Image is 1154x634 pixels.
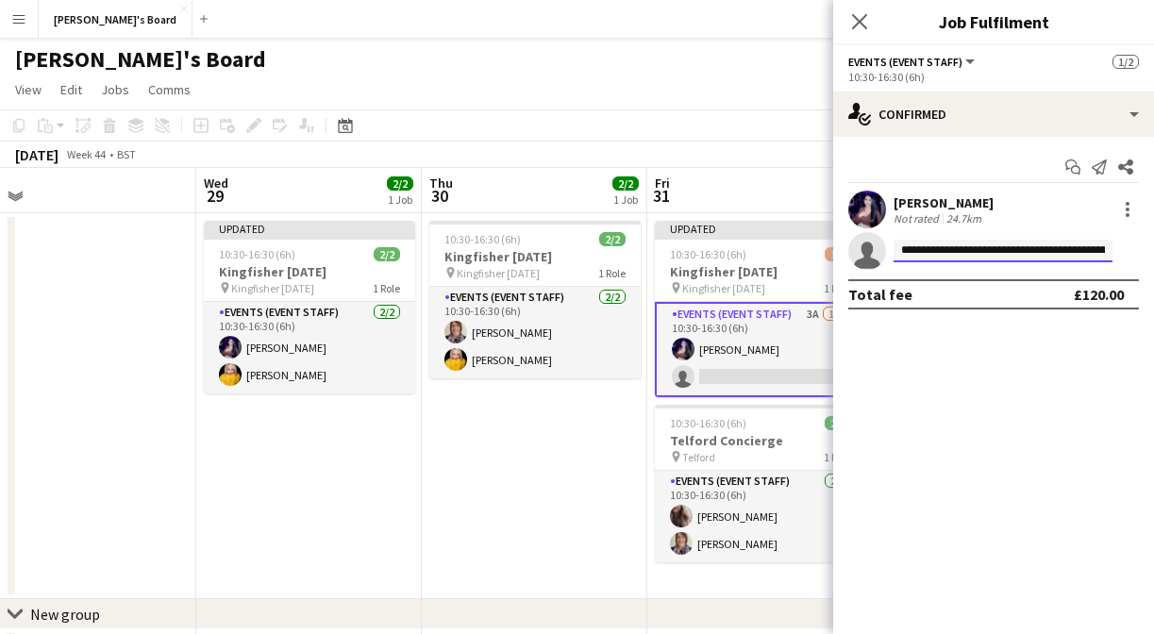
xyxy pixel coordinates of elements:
[848,55,962,69] span: Events (Event Staff)
[62,147,109,161] span: Week 44
[833,9,1154,34] h3: Job Fulfilment
[388,192,412,207] div: 1 Job
[204,263,415,280] h3: Kingfisher [DATE]
[652,185,670,207] span: 31
[30,605,100,624] div: New group
[426,185,453,207] span: 30
[429,287,641,378] app-card-role: Events (Event Staff)2/210:30-16:30 (6h)[PERSON_NAME][PERSON_NAME]
[670,416,746,430] span: 10:30-16:30 (6h)
[15,81,42,98] span: View
[943,211,985,225] div: 24.7km
[655,302,866,397] app-card-role: Events (Event Staff)3A1/210:30-16:30 (6h)[PERSON_NAME]
[429,248,641,265] h3: Kingfisher [DATE]
[39,1,192,38] button: [PERSON_NAME]'s Board
[894,194,994,211] div: [PERSON_NAME]
[204,175,228,192] span: Wed
[60,81,82,98] span: Edit
[429,221,641,378] app-job-card: 10:30-16:30 (6h)2/2Kingfisher [DATE] Kingfisher [DATE]1 RoleEvents (Event Staff)2/210:30-16:30 (6...
[373,281,400,295] span: 1 Role
[457,266,540,280] span: Kingfisher [DATE]
[15,145,59,164] div: [DATE]
[231,281,314,295] span: Kingfisher [DATE]
[682,281,765,295] span: Kingfisher [DATE]
[655,432,866,449] h3: Telford Concierge
[655,471,866,562] app-card-role: Events (Event Staff)2/210:30-16:30 (6h)[PERSON_NAME][PERSON_NAME]
[612,176,639,191] span: 2/2
[848,70,1139,84] div: 10:30-16:30 (6h)
[655,221,866,397] app-job-card: Updated10:30-16:30 (6h)1/2Kingfisher [DATE] Kingfisher [DATE]1 RoleEvents (Event Staff)3A1/210:30...
[1112,55,1139,69] span: 1/2
[204,221,415,393] app-job-card: Updated10:30-16:30 (6h)2/2Kingfisher [DATE] Kingfisher [DATE]1 RoleEvents (Event Staff)2/210:30-1...
[655,221,866,236] div: Updated
[894,211,943,225] div: Not rated
[204,302,415,393] app-card-role: Events (Event Staff)2/210:30-16:30 (6h)[PERSON_NAME][PERSON_NAME]
[825,247,851,261] span: 1/2
[15,45,266,74] h1: [PERSON_NAME]'s Board
[599,232,626,246] span: 2/2
[444,232,521,246] span: 10:30-16:30 (6h)
[824,281,851,295] span: 1 Role
[387,176,413,191] span: 2/2
[204,221,415,236] div: Updated
[825,416,851,430] span: 2/2
[655,263,866,280] h3: Kingfisher [DATE]
[93,77,137,102] a: Jobs
[824,450,851,464] span: 1 Role
[833,92,1154,137] div: Confirmed
[848,285,912,304] div: Total fee
[598,266,626,280] span: 1 Role
[655,405,866,562] app-job-card: 10:30-16:30 (6h)2/2Telford Concierge Telford1 RoleEvents (Event Staff)2/210:30-16:30 (6h)[PERSON_...
[117,147,136,161] div: BST
[201,185,228,207] span: 29
[148,81,191,98] span: Comms
[1074,285,1124,304] div: £120.00
[8,77,49,102] a: View
[219,247,295,261] span: 10:30-16:30 (6h)
[429,175,453,192] span: Thu
[655,175,670,192] span: Fri
[682,450,715,464] span: Telford
[374,247,400,261] span: 2/2
[141,77,198,102] a: Comms
[670,247,746,261] span: 10:30-16:30 (6h)
[613,192,638,207] div: 1 Job
[848,55,978,69] button: Events (Event Staff)
[53,77,90,102] a: Edit
[101,81,129,98] span: Jobs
